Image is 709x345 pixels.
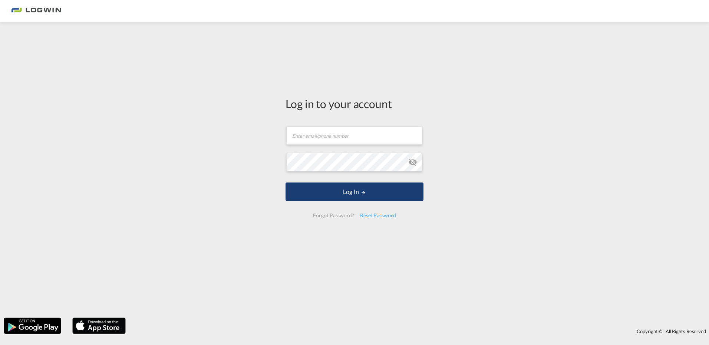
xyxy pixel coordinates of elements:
md-icon: icon-eye-off [408,158,417,167]
div: Forgot Password? [310,209,357,222]
div: Copyright © . All Rights Reserved [129,325,709,338]
img: apple.png [72,317,126,335]
img: google.png [3,317,62,335]
button: LOGIN [286,182,423,201]
div: Log in to your account [286,96,423,111]
input: Enter email/phone number [286,126,422,145]
img: 2761ae10d95411efa20a1f5e0282d2d7.png [11,3,61,20]
div: Reset Password [357,209,399,222]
